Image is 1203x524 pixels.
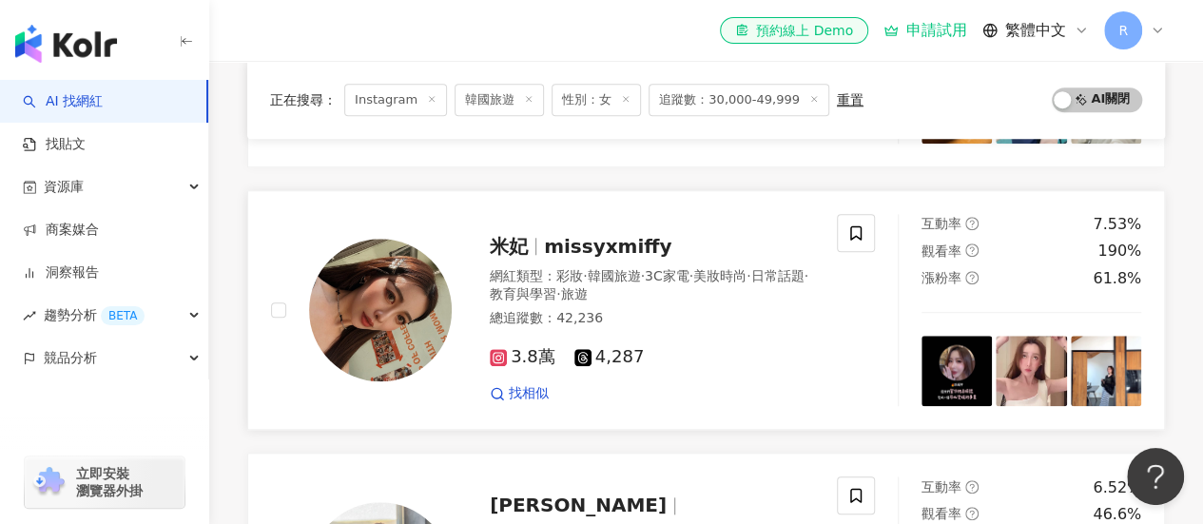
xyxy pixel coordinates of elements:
[490,347,555,367] span: 3.8萬
[649,84,829,116] span: 追蹤數：30,000-49,999
[965,243,979,257] span: question-circle
[965,480,979,494] span: question-circle
[805,268,808,283] span: ·
[23,263,99,282] a: 洞察報告
[44,337,97,379] span: 競品分析
[490,494,667,516] span: [PERSON_NAME]
[735,21,853,40] div: 預約線上 Demo
[965,217,979,230] span: question-circle
[560,286,587,301] span: 旅遊
[1093,214,1141,235] div: 7.53%
[689,268,693,283] span: ·
[23,135,86,154] a: 找貼文
[23,221,99,240] a: 商案媒合
[645,268,689,283] span: 3C家電
[922,243,961,259] span: 觀看率
[23,309,36,322] span: rise
[693,268,747,283] span: 美妝時尚
[996,336,1066,406] img: post-image
[1005,20,1066,41] span: 繁體中文
[1093,477,1141,498] div: 6.52%
[922,479,961,495] span: 互動率
[101,306,145,325] div: BETA
[751,268,805,283] span: 日常話題
[23,92,103,111] a: searchAI 找網紅
[30,467,68,497] img: chrome extension
[455,84,544,116] span: 韓國旅遊
[1093,268,1141,289] div: 61.8%
[556,286,560,301] span: ·
[544,235,671,258] span: missyxmiffy
[640,268,644,283] span: ·
[490,384,549,403] a: 找相似
[556,268,583,283] span: 彩妝
[1118,20,1128,41] span: R
[490,267,814,304] div: 網紅類型 ：
[552,84,641,116] span: 性別：女
[44,294,145,337] span: 趨勢分析
[490,286,556,301] span: 教育與學習
[922,216,961,231] span: 互動率
[76,465,143,499] span: 立即安裝 瀏覽器外掛
[883,21,967,40] a: 申請試用
[747,268,750,283] span: ·
[1127,448,1184,505] iframe: Help Scout Beacon - Open
[309,239,452,381] img: KOL Avatar
[15,25,117,63] img: logo
[25,456,184,508] a: chrome extension立即安裝 瀏覽器外掛
[837,92,863,107] div: 重置
[720,17,868,44] a: 預約線上 Demo
[574,347,645,367] span: 4,287
[965,507,979,520] span: question-circle
[1097,241,1141,262] div: 190%
[1071,336,1141,406] img: post-image
[922,270,961,285] span: 漲粉率
[490,309,814,328] div: 總追蹤數 ： 42,236
[587,268,640,283] span: 韓國旅遊
[509,384,549,403] span: 找相似
[922,336,992,406] img: post-image
[922,506,961,521] span: 觀看率
[490,235,528,258] span: 米妃
[583,268,587,283] span: ·
[965,271,979,284] span: question-circle
[44,165,84,208] span: 資源庫
[270,92,337,107] span: 正在搜尋 ：
[247,190,1165,431] a: KOL Avatar米妃missyxmiffy網紅類型：彩妝·韓國旅遊·3C家電·美妝時尚·日常話題·教育與學習·旅遊總追蹤數：42,2363.8萬4,287找相似互動率question-cir...
[344,84,447,116] span: Instagram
